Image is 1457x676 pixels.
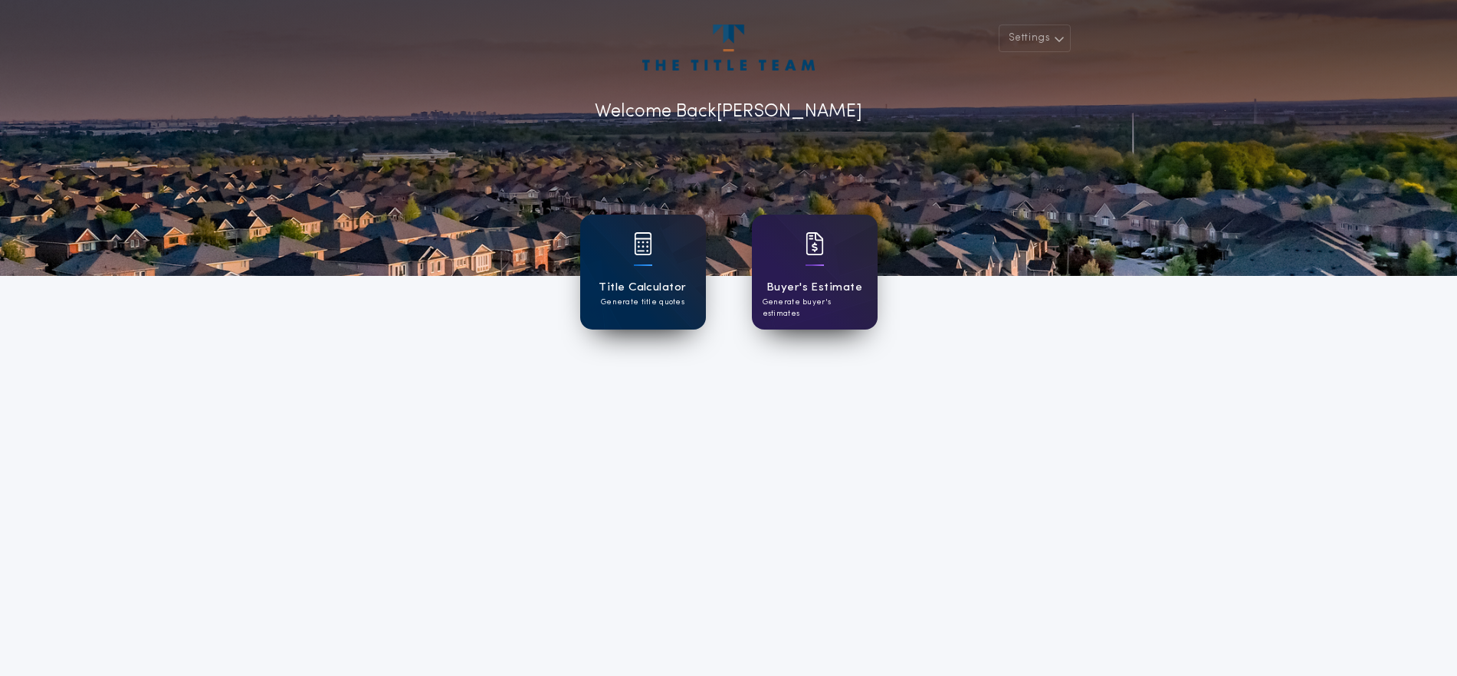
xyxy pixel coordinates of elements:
img: card icon [806,232,824,255]
h1: Title Calculator [599,279,686,297]
img: account-logo [642,25,814,71]
p: Generate title quotes [601,297,684,308]
button: Settings [999,25,1071,52]
h1: Buyer's Estimate [766,279,862,297]
a: card iconTitle CalculatorGenerate title quotes [580,215,706,330]
p: Generate buyer's estimates [763,297,867,320]
a: card iconBuyer's EstimateGenerate buyer's estimates [752,215,878,330]
p: Welcome Back [PERSON_NAME] [595,98,862,126]
img: card icon [634,232,652,255]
